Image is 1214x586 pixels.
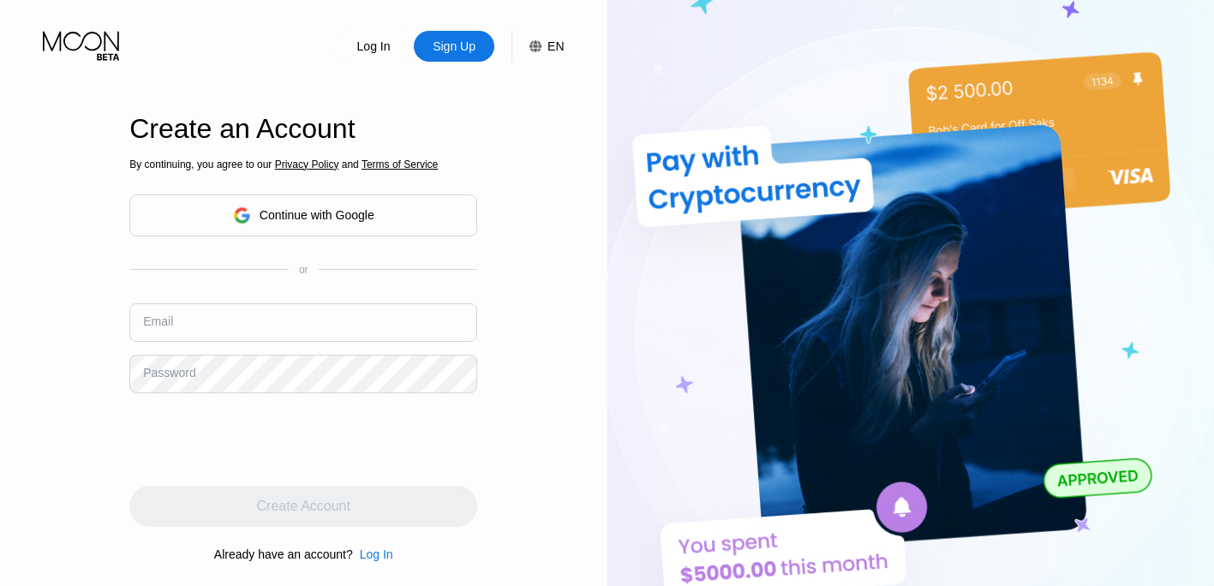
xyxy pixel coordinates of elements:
[299,264,308,276] div: or
[333,31,414,62] div: Log In
[214,547,353,561] div: Already have an account?
[143,366,195,380] div: Password
[338,158,362,170] span: and
[129,406,390,473] iframe: reCAPTCHA
[431,38,477,55] div: Sign Up
[129,194,477,236] div: Continue with Google
[143,314,173,328] div: Email
[414,31,494,62] div: Sign Up
[129,113,477,145] div: Create an Account
[547,39,564,53] div: EN
[129,158,477,170] div: By continuing, you agree to our
[275,158,339,170] span: Privacy Policy
[260,208,374,222] div: Continue with Google
[511,31,564,62] div: EN
[356,38,392,55] div: Log In
[360,547,393,561] div: Log In
[362,158,438,170] span: Terms of Service
[353,547,393,561] div: Log In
